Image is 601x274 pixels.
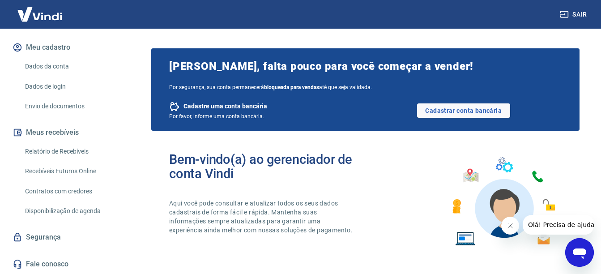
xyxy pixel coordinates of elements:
span: Por segurança, sua conta permanecerá até que seja validada. [169,84,562,90]
a: Dados de login [21,77,123,96]
span: Olá! Precisa de ajuda? [5,6,75,13]
a: Contratos com credores [21,182,123,201]
a: Recebíveis Futuros Online [21,162,123,180]
b: bloqueada para vendas [264,84,319,90]
a: Fale conosco [11,254,123,274]
iframe: Mensagem da empresa [523,215,594,235]
p: Aqui você pode consultar e atualizar todos os seus dados cadastrais de forma fácil e rápida. Mant... [169,199,354,235]
a: Segurança [11,227,123,247]
a: Relatório de Recebíveis [21,142,123,161]
span: Por favor, informe uma conta bancária. [169,113,264,120]
span: Cadastre uma conta bancária [183,102,267,111]
button: Sair [558,6,590,23]
a: Dados da conta [21,57,123,76]
span: [PERSON_NAME], falta pouco para você começar a vender! [169,59,562,73]
img: Vindi [11,0,69,28]
iframe: Fechar mensagem [501,217,519,235]
h2: Bem-vindo(a) ao gerenciador de conta Vindi [169,152,366,181]
button: Meu cadastro [11,38,123,57]
a: Disponibilização de agenda [21,202,123,220]
img: Imagem de um avatar masculino com diversos icones exemplificando as funcionalidades do gerenciado... [444,152,562,251]
a: Envio de documentos [21,97,123,116]
a: Cadastrar conta bancária [417,103,510,118]
button: Meus recebíveis [11,123,123,142]
iframe: Botão para abrir a janela de mensagens [565,238,594,267]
